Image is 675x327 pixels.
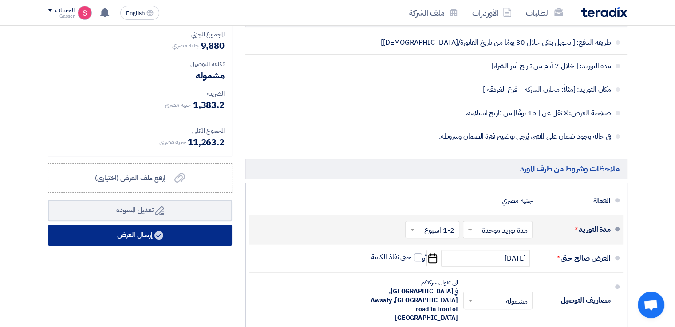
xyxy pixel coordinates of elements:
div: الى عنوان شركتكم في [360,278,458,323]
span: 11,263.2 [188,136,225,149]
div: العملة [540,190,611,211]
div: جنيه مصري [502,192,533,209]
span: مشموله [196,69,225,82]
span: English [126,10,145,16]
a: Open chat [638,292,664,318]
a: الطلبات [519,2,570,23]
input: سنة-شهر-يوم [441,250,530,267]
span: [GEOGRAPHIC_DATA], [GEOGRAPHIC_DATA], Awsaty road in front of [GEOGRAPHIC_DATA] [370,287,458,323]
span: طريقة الدفع: [ تحويل بنكي خلال 30 يومًا من تاريخ الفاتورة/[DEMOGRAPHIC_DATA]] [319,38,611,47]
div: الحساب [55,7,74,14]
div: الضريبة [55,89,225,98]
span: جنيه مصري [164,100,191,109]
h5: ملاحظات وشروط من طرف المورد [245,159,627,179]
div: المجموع الكلي [55,126,225,136]
span: صلاحية العرض: لا تقل عن [ 15 يومًا] من تاريخ استلامه. [319,109,611,117]
div: مصاريف التوصيل [540,290,611,311]
div: تكلفه التوصيل [55,59,225,69]
span: 1,383.2 [193,98,225,112]
div: العرض صالح حتى [540,248,611,269]
div: المجموع الجزئي [55,30,225,39]
label: حتى نفاذ الكمية [371,253,422,261]
span: في حالة وجود ضمان على المنتج، يُرجى توضيح فترة الضمان وشروطه. [319,132,611,141]
span: إرفع ملف العرض (اختياري) [95,173,166,183]
a: ملف الشركة [402,2,465,23]
img: Teradix logo [581,7,627,17]
div: مدة التوريد [540,219,611,240]
span: مدة التوريد: [ خلال 7 أيام من تاريخ أمر الشراء] [319,62,611,70]
button: إرسال العرض [48,225,232,246]
button: English [120,6,159,20]
a: الأوردرات [465,2,519,23]
span: 9,880 [201,39,225,52]
span: جنيه مصري [172,41,199,50]
div: Gasser [48,14,74,19]
span: أو [422,254,427,263]
span: مكان التوريد: [مثلاً: مخازن الشركة – فرع الغردقة ] [319,85,611,94]
span: جنيه مصري [159,137,186,147]
img: unnamed_1748516558010.png [78,6,92,20]
button: تعديل المسوده [48,200,232,221]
